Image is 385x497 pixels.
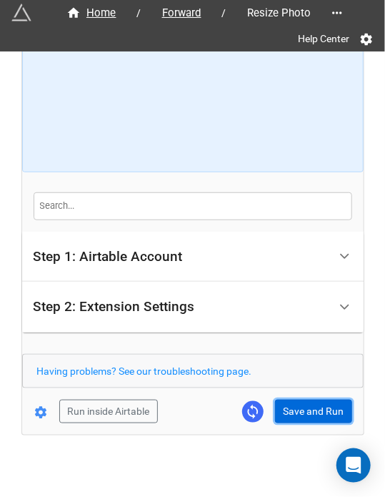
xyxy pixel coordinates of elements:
[288,26,359,51] a: Help Center
[11,3,31,23] img: miniextensions-icon.73ae0678.png
[222,6,226,21] li: /
[22,282,364,333] div: Step 2: Extension Settings
[59,400,158,424] button: Run inside Airtable
[22,232,364,282] div: Step 1: Airtable Account
[137,6,141,21] li: /
[37,365,252,377] a: Having problems? See our troubleshooting page.
[154,5,210,21] span: Forward
[34,192,352,220] input: Search...
[336,448,371,483] div: Open Intercom Messenger
[51,4,326,21] nav: breadcrumb
[66,5,116,21] div: Home
[239,5,320,21] span: Resize Photo
[147,4,216,21] a: Forward
[51,4,131,21] a: Home
[275,400,352,424] button: Save and Run
[34,300,195,314] div: Step 2: Extension Settings
[34,250,183,264] div: Step 1: Airtable Account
